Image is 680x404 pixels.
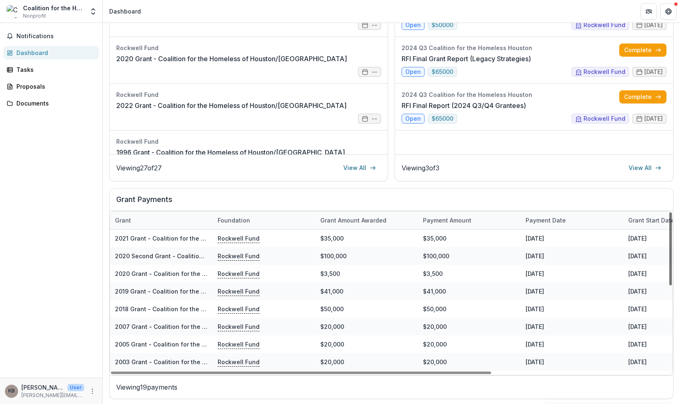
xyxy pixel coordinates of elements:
[402,163,439,173] p: Viewing 3 of 3
[623,216,680,225] div: Grant start date
[315,265,418,282] div: $3,500
[218,251,260,260] p: Rockwell Fund
[67,384,84,391] p: User
[116,54,347,64] a: 2020 Grant - Coalition for the Homeless of Houston/[GEOGRAPHIC_DATA]
[218,357,260,366] p: Rockwell Fund
[418,300,521,318] div: $50,000
[315,230,418,247] div: $35,000
[418,211,521,229] div: Payment Amount
[110,211,213,229] div: Grant
[315,282,418,300] div: $41,000
[521,318,623,335] div: [DATE]
[521,371,623,388] div: [DATE]
[521,282,623,300] div: [DATE]
[116,101,347,110] a: 2022 Grant - Coalition for the Homeless of Houston/[GEOGRAPHIC_DATA]
[641,3,657,20] button: Partners
[115,341,324,348] a: 2005 Grant - Coalition for the Homeless of Houston/[GEOGRAPHIC_DATA]
[315,211,418,229] div: Grant amount awarded
[8,388,15,394] div: Katina Baldwin
[115,323,324,330] a: 2007 Grant - Coalition for the Homeless of Houston/[GEOGRAPHIC_DATA]
[418,335,521,353] div: $20,000
[218,234,260,243] p: Rockwell Fund
[315,300,418,318] div: $50,000
[23,12,46,20] span: Nonprofit
[115,288,323,295] a: 2019 Grant - Coalition for the Homeless of Houston/[GEOGRAPHIC_DATA]
[315,353,418,371] div: $20,000
[619,44,666,57] a: Complete
[116,163,162,173] p: Viewing 27 of 27
[3,46,99,60] a: Dashboard
[16,82,92,91] div: Proposals
[23,4,84,12] div: Coalition for the Homeless of Houston/[GEOGRAPHIC_DATA]
[115,252,348,259] a: 2020 Second Grant - Coalition for the Homeless of Houston/[GEOGRAPHIC_DATA]
[315,216,391,225] div: Grant amount awarded
[521,353,623,371] div: [DATE]
[213,216,255,225] div: Foundation
[418,216,476,225] div: Payment Amount
[521,265,623,282] div: [DATE]
[218,322,260,331] p: Rockwell Fund
[218,340,260,349] p: Rockwell Fund
[521,247,623,265] div: [DATE]
[418,353,521,371] div: $20,000
[3,63,99,76] a: Tasks
[16,65,92,74] div: Tasks
[624,161,666,174] a: View All
[16,48,92,57] div: Dashboard
[315,318,418,335] div: $20,000
[418,230,521,247] div: $35,000
[418,265,521,282] div: $3,500
[87,3,99,20] button: Open entity switcher
[115,305,323,312] a: 2018 Grant - Coalition for the Homeless of Houston/[GEOGRAPHIC_DATA]
[218,287,260,296] p: Rockwell Fund
[521,211,623,229] div: Payment date
[218,269,260,278] p: Rockwell Fund
[21,392,84,399] p: [PERSON_NAME][EMAIL_ADDRESS][PERSON_NAME][DOMAIN_NAME]
[521,335,623,353] div: [DATE]
[115,235,323,242] a: 2021 Grant - Coalition for the Homeless of Houston/[GEOGRAPHIC_DATA]
[3,96,99,110] a: Documents
[315,335,418,353] div: $20,000
[418,318,521,335] div: $20,000
[106,5,144,17] nav: breadcrumb
[21,383,64,392] p: [PERSON_NAME]
[402,101,526,110] a: RFI Final Report (2024 Q3/Q4 Grantees)
[418,247,521,265] div: $100,000
[338,161,381,174] a: View All
[16,33,96,40] span: Notifications
[660,3,677,20] button: Get Help
[116,147,345,157] a: 1996 Grant - Coalition for the Homeless of Houston/[GEOGRAPHIC_DATA]
[619,90,666,103] a: Complete
[115,358,324,365] a: 2003 Grant - Coalition for the Homeless of Houston/[GEOGRAPHIC_DATA]
[115,270,324,277] a: 2020 Grant - Coalition for the Homeless of Houston/[GEOGRAPHIC_DATA]
[3,30,99,43] button: Notifications
[521,300,623,318] div: [DATE]
[218,304,260,313] p: Rockwell Fund
[418,282,521,300] div: $41,000
[110,216,136,225] div: Grant
[109,7,141,16] div: Dashboard
[213,211,315,229] div: Foundation
[3,80,99,93] a: Proposals
[315,247,418,265] div: $100,000
[16,99,92,108] div: Documents
[7,5,20,18] img: Coalition for the Homeless of Houston/Harris County
[402,54,531,64] a: RFI Final Grant Report (Legacy Strategies)
[521,230,623,247] div: [DATE]
[116,195,666,211] h2: Grant Payments
[87,386,97,396] button: More
[116,382,666,392] p: Viewing 19 payments
[521,216,571,225] div: Payment date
